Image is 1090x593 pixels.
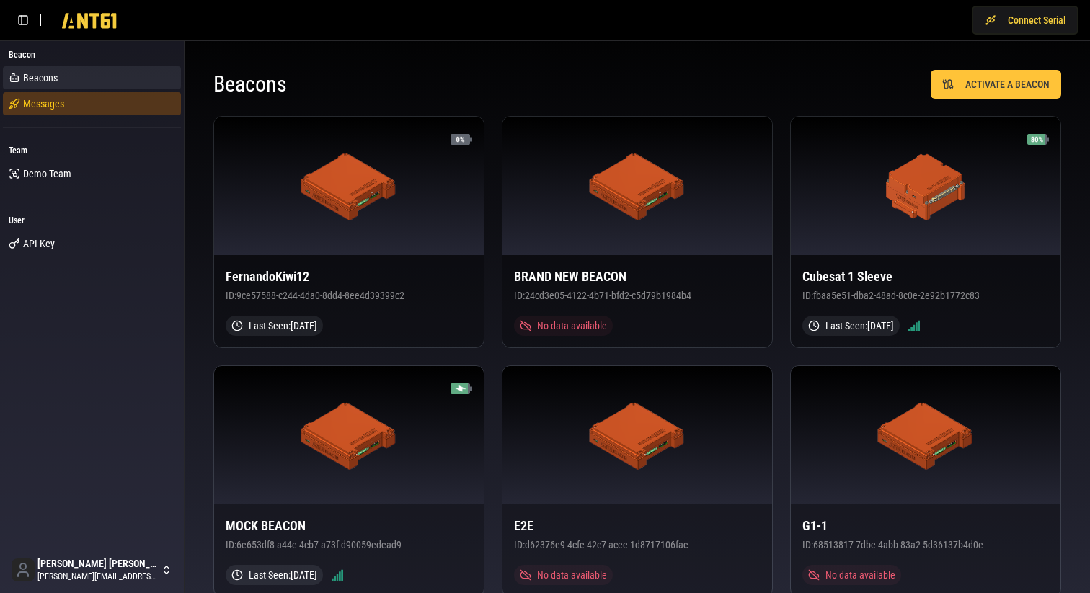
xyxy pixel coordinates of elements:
[3,66,181,89] a: Beacons
[525,539,688,550] span: d62376e9-4cfe-42c7-acee-1d8717106fac
[226,565,323,585] div: Last Seen: [DATE]
[23,236,55,251] span: API Key
[301,401,398,470] img: ANT61 Beacon
[451,128,472,150] img: Battery 0%
[802,316,900,336] div: Last Seen: [DATE]
[514,565,613,585] div: No data available
[813,290,980,301] span: fbaa5e51-dba2-48ad-8c0e-2e92b1772c83
[226,267,472,287] h3: FernandoKiwi12
[514,267,761,287] h3: BRAND NEW BEACON
[3,232,181,255] a: API Key
[37,558,158,571] span: [PERSON_NAME] [PERSON_NAME]
[37,571,158,582] span: [PERSON_NAME][EMAIL_ADDRESS][DOMAIN_NAME]
[23,71,58,85] span: Beacons
[514,316,613,336] div: No data available
[236,290,404,301] span: 9ce57588-c244-4da0-8dd4-8ee4d39399c2
[813,539,983,550] span: 68513817-7dbe-4abb-83a2-5d36137b4d0e
[589,151,686,220] img: ANT61 Beacon
[226,316,323,336] div: Last Seen: [DATE]
[332,569,343,581] img: Signal strength 5/5
[3,209,181,232] div: User
[226,290,236,301] span: ID:
[3,92,181,115] a: Messages
[6,553,178,587] button: [PERSON_NAME] [PERSON_NAME][PERSON_NAME][EMAIL_ADDRESS][DOMAIN_NAME]
[451,378,472,399] img: Battery 80% (charging)
[514,290,525,301] span: ID:
[514,516,761,536] h3: E2E
[226,539,236,550] span: ID:
[23,166,71,181] span: Demo Team
[3,162,181,185] a: Demo Team
[802,290,813,301] span: ID:
[931,70,1061,99] button: ACTIVATE A BEACON
[877,401,975,470] img: ANT61 Beacon
[332,320,343,331] img: Signal strength 0/5
[3,139,181,162] div: Team
[3,43,181,66] div: Beacon
[886,151,966,220] img: ANT61 Beacon
[802,539,813,550] span: ID:
[301,151,398,220] img: ANT61 Beacon
[514,539,525,550] span: ID:
[1027,128,1049,150] img: Battery 80%
[908,320,920,331] img: Signal strength 5/5
[802,516,1049,536] h3: G1-1
[236,539,402,550] span: 6e653df8-a44e-4cb7-a73f-d90059edead9
[802,267,1049,287] h3: Cubesat 1 Sleeve
[525,290,691,301] span: 24cd3e05-4122-4b71-bfd2-c5d79b1984b4
[226,516,472,536] h3: MOCK BEACON
[23,97,64,111] span: Messages
[972,6,1078,35] button: Connect Serial
[589,401,686,470] img: ANT61 Beacon
[802,565,901,585] div: No data available
[213,71,637,97] h1: Beacons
